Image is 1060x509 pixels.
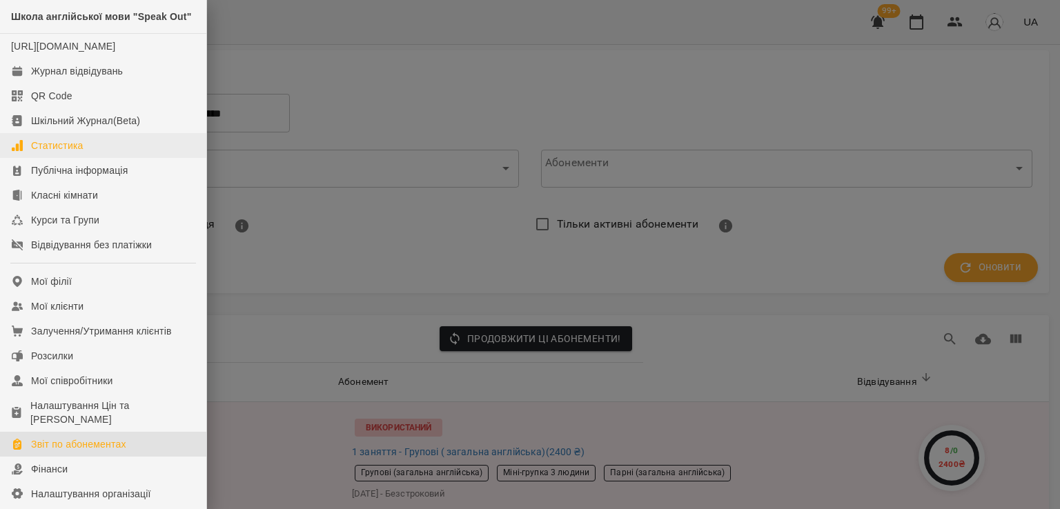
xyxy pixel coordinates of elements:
[11,41,115,52] a: [URL][DOMAIN_NAME]
[31,437,126,451] div: Звіт по абонементах
[31,462,68,476] div: Фінанси
[31,139,84,152] div: Статистика
[31,299,84,313] div: Мої клієнти
[31,213,99,227] div: Курси та Групи
[31,324,172,338] div: Залучення/Утримання клієнтів
[31,89,72,103] div: QR Code
[30,399,195,426] div: Налаштування Цін та [PERSON_NAME]
[31,238,152,252] div: Відвідування без платіжки
[31,188,98,202] div: Класні кімнати
[31,114,140,128] div: Шкільний Журнал(Beta)
[31,374,113,388] div: Мої співробітники
[31,487,151,501] div: Налаштування організації
[31,163,128,177] div: Публічна інформація
[31,349,73,363] div: Розсилки
[31,275,72,288] div: Мої філії
[31,64,123,78] div: Журнал відвідувань
[11,11,192,22] span: Школа англійської мови "Speak Out"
